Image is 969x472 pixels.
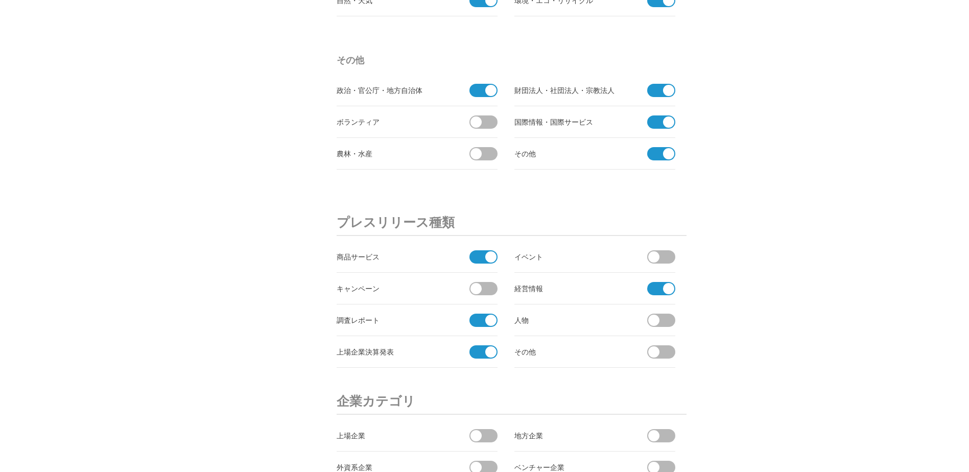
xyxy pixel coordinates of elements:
[337,51,679,69] h4: その他
[514,429,629,442] div: 地方企業
[514,314,629,326] div: 人物
[514,345,629,358] div: その他
[337,388,687,415] h3: 企業カテゴリ
[337,115,452,128] div: ボランティア
[514,250,629,263] div: イベント
[337,282,452,295] div: キャンペーン
[337,429,452,442] div: 上場企業
[337,345,452,358] div: 上場企業決算発表
[514,115,629,128] div: 国際情報・国際サービス
[337,147,452,160] div: 農林・水産
[337,314,452,326] div: 調査レポート
[337,250,452,263] div: 商品サービス
[514,84,629,97] div: 財団法人・社団法人・宗教法人
[337,84,452,97] div: 政治・官公庁・地方自治体
[514,147,629,160] div: その他
[337,209,687,236] h3: プレスリリース種類
[514,282,629,295] div: 経営情報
